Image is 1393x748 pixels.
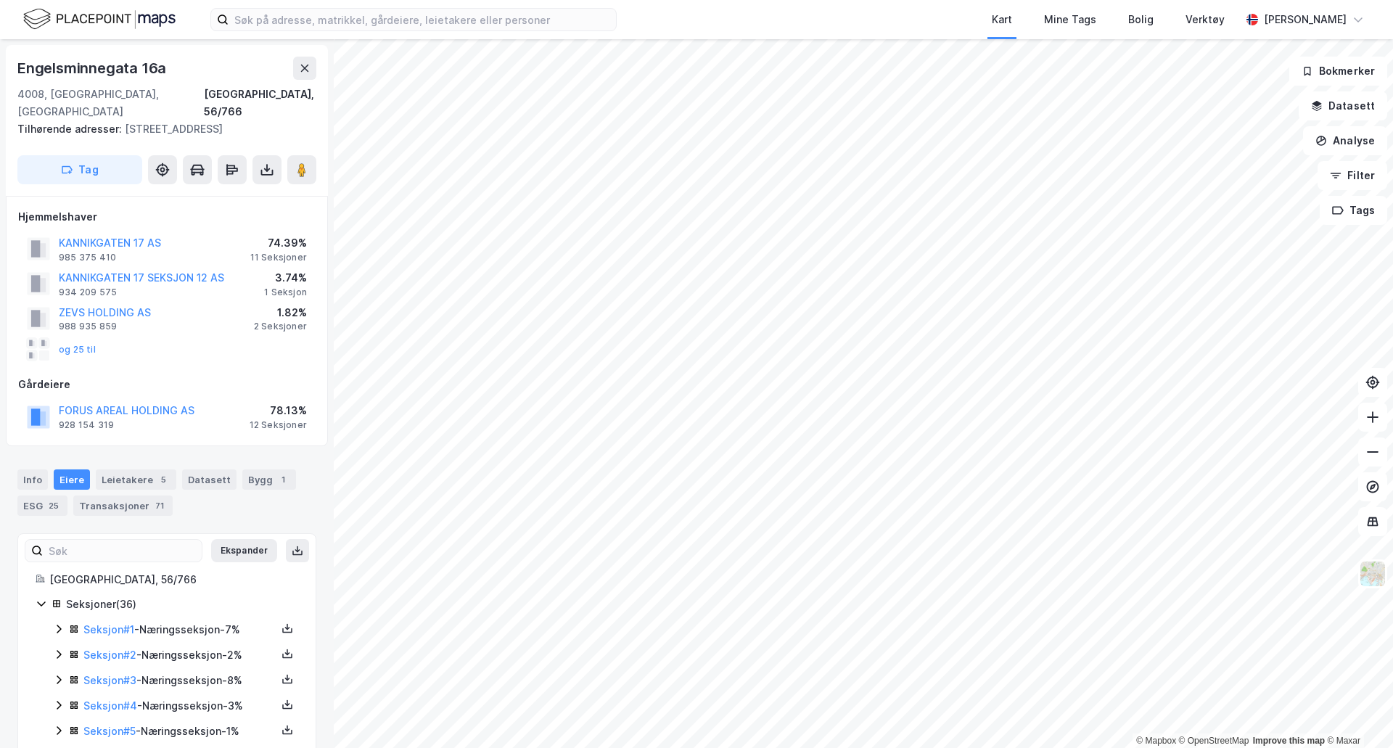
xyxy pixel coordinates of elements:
[250,419,307,431] div: 12 Seksjoner
[83,725,136,737] a: Seksjon#5
[1128,11,1154,28] div: Bolig
[250,402,307,419] div: 78.13%
[1264,11,1347,28] div: [PERSON_NAME]
[49,571,298,588] div: [GEOGRAPHIC_DATA], 56/766
[83,674,136,686] a: Seksjon#3
[83,697,276,715] div: - Næringsseksjon - 3%
[204,86,316,120] div: [GEOGRAPHIC_DATA], 56/766
[1303,126,1387,155] button: Analyse
[18,208,316,226] div: Hjemmelshaver
[276,472,290,487] div: 1
[18,376,316,393] div: Gårdeiere
[254,304,307,321] div: 1.82%
[1359,560,1386,588] img: Z
[1320,678,1393,748] div: Kontrollprogram for chat
[59,287,117,298] div: 934 209 575
[1320,196,1387,225] button: Tags
[66,596,298,613] div: Seksjoner ( 36 )
[1253,736,1325,746] a: Improve this map
[1136,736,1176,746] a: Mapbox
[1318,161,1387,190] button: Filter
[83,623,134,636] a: Seksjon#1
[264,287,307,298] div: 1 Seksjon
[211,539,277,562] button: Ekspander
[1299,91,1387,120] button: Datasett
[54,469,90,490] div: Eiere
[59,252,116,263] div: 985 375 410
[83,723,276,740] div: - Næringsseksjon - 1%
[992,11,1012,28] div: Kart
[43,540,202,562] input: Søk
[17,155,142,184] button: Tag
[83,621,276,638] div: - Næringsseksjon - 7%
[73,496,173,516] div: Transaksjoner
[1179,736,1249,746] a: OpenStreetMap
[46,498,62,513] div: 25
[152,498,167,513] div: 71
[17,57,169,80] div: Engelsminnegata 16a
[17,86,204,120] div: 4008, [GEOGRAPHIC_DATA], [GEOGRAPHIC_DATA]
[17,469,48,490] div: Info
[17,123,125,135] span: Tilhørende adresser:
[83,646,276,664] div: - Næringsseksjon - 2%
[250,252,307,263] div: 11 Seksjoner
[23,7,176,32] img: logo.f888ab2527a4732fd821a326f86c7f29.svg
[83,699,137,712] a: Seksjon#4
[250,234,307,252] div: 74.39%
[1320,678,1393,748] iframe: Chat Widget
[264,269,307,287] div: 3.74%
[242,469,296,490] div: Bygg
[254,321,307,332] div: 2 Seksjoner
[1186,11,1225,28] div: Verktøy
[83,649,136,661] a: Seksjon#2
[59,321,117,332] div: 988 935 859
[156,472,170,487] div: 5
[229,9,616,30] input: Søk på adresse, matrikkel, gårdeiere, leietakere eller personer
[96,469,176,490] div: Leietakere
[182,469,237,490] div: Datasett
[1044,11,1096,28] div: Mine Tags
[1289,57,1387,86] button: Bokmerker
[83,672,276,689] div: - Næringsseksjon - 8%
[17,496,67,516] div: ESG
[59,419,114,431] div: 928 154 319
[17,120,305,138] div: [STREET_ADDRESS]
